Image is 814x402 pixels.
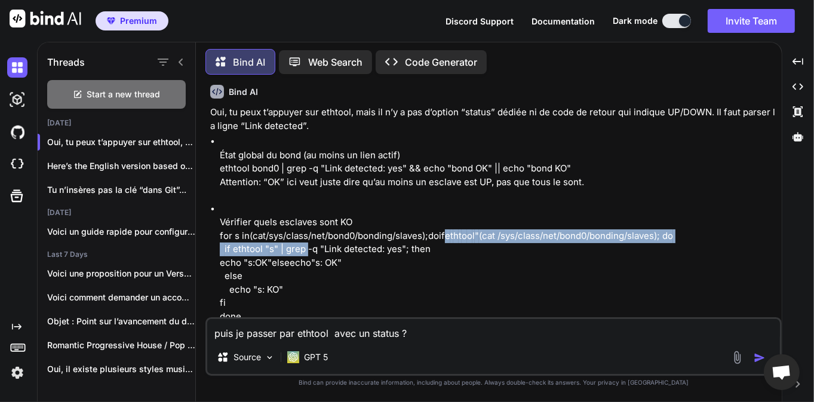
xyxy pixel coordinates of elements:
mi: K [262,257,268,268]
mi: l [277,257,279,268]
p: Vérifier quels esclaves sont KO for s in s" | grep -q "Link detected: yes"; then echo " s: KO" fi... [220,216,779,323]
mi: h [300,257,306,268]
button: Invite Team [708,9,795,33]
div: Ouvrir le chat [764,354,800,390]
mi: t [263,230,266,241]
mi: e [284,257,290,268]
p: Oui, il existe plusieurs styles musicaux " [47,363,195,375]
h2: [DATE] [38,118,195,128]
mi: a [258,230,263,241]
p: Oui, tu peux t’appuyer sur ethtool, mais... [47,136,195,148]
img: darkAi-studio [7,90,27,110]
mi: b [328,230,333,241]
p: Excellent ! Identifier la consommation par thread... [47,387,195,399]
p: Bind can provide inaccurate information, including about people. Always double-check its answers.... [205,378,782,387]
img: darkChat [7,57,27,78]
mi: g [387,230,392,241]
mi: / [308,230,311,241]
img: icon [754,352,766,364]
mi: l [291,230,294,241]
button: Documentation [532,15,595,27]
h1: Threads [47,55,85,69]
mi: / [325,230,328,241]
mi: c [295,257,300,268]
button: premiumPremium [96,11,168,30]
p: Tu n’insères pas la clé “dans Git”... [47,184,195,196]
mi: n [368,230,374,241]
mi: e [272,257,277,268]
h2: [DATE] [38,208,195,217]
mi: / [392,230,395,241]
mi: a [403,230,407,241]
mi: " [268,257,272,268]
img: attachment [730,351,744,364]
p: Voici un guide rapide pour configurer nfsd... [47,226,195,238]
mi: d [344,230,349,241]
h2: Last 7 Days [38,250,195,259]
mi: o [467,230,472,241]
mi: n [339,230,344,241]
mi: d [428,230,434,241]
p: Web Search [308,55,363,69]
mi: s [269,230,274,241]
h6: Bind AI [229,86,258,98]
img: premium [107,17,115,24]
mi: o [306,257,311,268]
mo: ) [422,230,425,241]
mi: i [439,230,441,241]
mi: s [395,230,400,241]
img: githubDark [7,122,27,142]
p: Bind AI [233,55,265,69]
img: cloudideIcon [7,154,27,174]
p: Here’s the English version based on your... [47,160,195,172]
mi: e [290,257,295,268]
mi: s [299,230,303,241]
mi: " [311,257,315,268]
mi: t [459,230,462,241]
span: Start a new thread [87,88,161,100]
mo: ; [425,230,428,241]
mi: " [475,230,479,241]
mo: ( [250,230,253,241]
button: Discord Support [446,15,514,27]
mi: e [445,230,450,241]
mi: o [434,230,439,241]
mi: t [450,230,453,241]
mi: / [355,230,358,241]
mi: a [294,230,299,241]
mi: s [303,230,308,241]
img: Bind AI [10,10,81,27]
p: Voici comment demander un accompagnement par un... [47,291,195,303]
mi: s [248,257,253,268]
span: Discord Support [446,16,514,26]
mi: e [412,230,417,241]
mn: 0 [349,230,355,241]
p: Code Generator [405,55,477,69]
mi: / [283,230,286,241]
annotation: s: OK" else echo " [220,257,342,295]
p: État global du bond (au moins un lien actif) ethtool bond0 | grep -q "Link detected: yes" && echo... [220,149,779,189]
p: Romantic Progressive House / Pop Dance (soft... [47,339,195,351]
img: GPT 5 [287,351,299,363]
mi: s [417,230,422,241]
mi: f [441,230,445,241]
img: settings [7,363,27,383]
mi: y [274,230,278,241]
mi: n [382,230,387,241]
mi: / [266,230,269,241]
mi: o [363,230,368,241]
mi: c [286,230,291,241]
mi: o [462,230,467,241]
mo: : [253,257,255,268]
p: Voici une proposition pour un Verse 2:... [47,268,195,280]
mi: s [279,257,284,268]
mi: c [253,230,258,241]
mi: O [255,257,262,268]
img: Pick Models [265,352,275,363]
span: Dark mode [613,15,658,27]
p: Oui, tu peux t’appuyer sur ethtool, mais il n’y a pas d’option “status” dédiée ni de code de reto... [210,106,779,133]
mi: s [278,230,283,241]
mi: v [407,230,412,241]
mi: l [472,230,475,241]
mi: t [322,230,325,241]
